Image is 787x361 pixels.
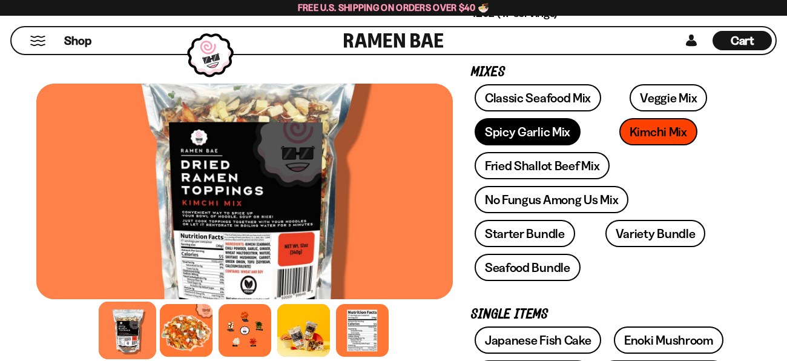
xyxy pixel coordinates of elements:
div: Cart [713,27,772,54]
a: Variety Bundle [605,220,706,247]
a: Spicy Garlic Mix [475,118,581,145]
span: Shop [64,33,91,49]
p: Mixes [471,67,733,78]
a: No Fungus Among Us Mix [475,186,628,213]
a: Shop [64,31,91,50]
a: Veggie Mix [630,84,707,111]
a: Seafood Bundle [475,254,581,281]
a: Starter Bundle [475,220,575,247]
button: Mobile Menu Trigger [30,36,46,46]
a: Fried Shallot Beef Mix [475,152,610,179]
a: Japanese Fish Cake [475,326,602,354]
span: Free U.S. Shipping on Orders over $40 🍜 [298,2,490,13]
a: Enoki Mushroom [614,326,723,354]
p: Single Items [471,309,733,320]
span: Cart [731,33,754,48]
a: Classic Seafood Mix [475,84,601,111]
